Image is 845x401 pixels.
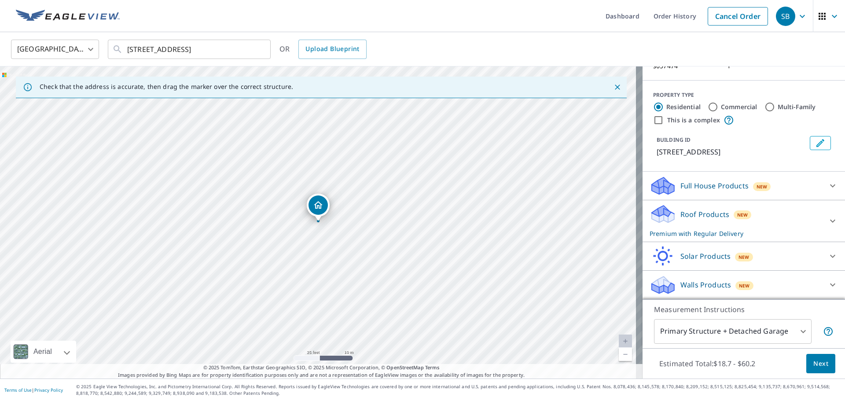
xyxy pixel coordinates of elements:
[11,37,99,62] div: [GEOGRAPHIC_DATA]
[757,183,768,190] span: New
[650,246,838,267] div: Solar ProductsNew
[650,175,838,196] div: Full House ProductsNew
[680,180,749,191] p: Full House Products
[680,280,731,290] p: Walls Products
[738,254,749,261] span: New
[737,211,748,218] span: New
[650,229,822,238] p: Premium with Regular Delivery
[806,354,835,374] button: Next
[776,7,795,26] div: SB
[425,364,440,371] a: Terms
[279,40,367,59] div: OR
[4,387,63,393] p: |
[305,44,359,55] span: Upload Blueprint
[650,274,838,295] div: Walls ProductsNew
[813,358,828,369] span: Next
[654,304,834,315] p: Measurement Instructions
[680,251,731,261] p: Solar Products
[721,103,757,111] label: Commercial
[778,103,816,111] label: Multi-Family
[40,83,293,91] p: Check that the address is accurate, then drag the marker over the correct structure.
[680,209,729,220] p: Roof Products
[650,204,838,238] div: Roof ProductsNewPremium with Regular Delivery
[76,383,841,397] p: © 2025 Eagle View Technologies, Inc. and Pictometry International Corp. All Rights Reserved. Repo...
[810,136,831,150] button: Edit building 1
[657,147,806,157] p: [STREET_ADDRESS]
[612,81,623,93] button: Close
[127,37,253,62] input: Search by address or latitude-longitude
[739,282,750,289] span: New
[307,194,330,221] div: Dropped pin, building 1, Residential property, 9265 Treasure Ln NE Saint Petersburg, FL 33702
[727,63,790,70] p: 1
[654,319,812,344] div: Primary Structure + Detached Garage
[657,136,691,143] p: BUILDING ID
[619,348,632,361] a: Current Level 20, Zoom Out
[653,63,716,70] p: s057474
[4,387,32,393] a: Terms of Use
[619,335,632,348] a: Current Level 20, Zoom In Disabled
[16,10,120,23] img: EV Logo
[823,326,834,337] span: Your report will include the primary structure and a detached garage if one exists.
[667,116,720,125] label: This is a complex
[653,91,834,99] div: PROPERTY TYPE
[386,364,423,371] a: OpenStreetMap
[652,354,762,373] p: Estimated Total: $18.7 - $60.2
[11,341,76,363] div: Aerial
[666,103,701,111] label: Residential
[298,40,366,59] a: Upload Blueprint
[34,387,63,393] a: Privacy Policy
[31,341,55,363] div: Aerial
[203,364,440,372] span: © 2025 TomTom, Earthstar Geographics SIO, © 2025 Microsoft Corporation, ©
[708,7,768,26] a: Cancel Order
